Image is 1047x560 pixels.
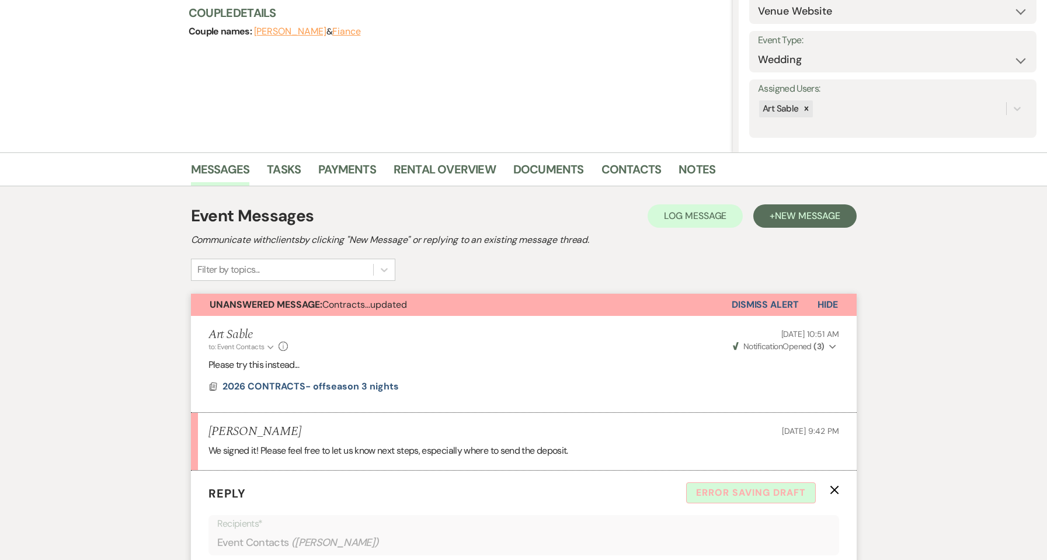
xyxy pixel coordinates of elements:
p: We signed it! Please feel free to let us know next steps, especially where to send the deposit. [208,443,839,458]
span: Couple names: [189,25,254,37]
h5: [PERSON_NAME] [208,425,301,439]
div: Art Sable [759,100,800,117]
div: Filter by topics... [197,263,260,277]
span: to: Event Contacts [208,342,265,352]
h5: Art Sable [208,328,288,342]
h3: Couple Details [189,5,722,21]
h2: Communicate with clients by clicking "New Message" or replying to an existing message thread. [191,233,857,247]
button: NotificationOpened (3) [731,340,839,353]
button: [PERSON_NAME] [254,27,326,36]
button: to: Event Contacts [208,342,276,352]
span: [DATE] 9:42 PM [782,426,839,436]
span: [DATE] 10:51 AM [781,329,839,339]
a: Notes [679,160,715,186]
span: Error saving draft [686,482,816,503]
button: Unanswered Message:Contracts...updated [191,294,732,316]
button: Hide [799,294,857,316]
p: Please try this instead... [208,357,839,373]
a: Contacts [601,160,662,186]
span: ( [PERSON_NAME] ) [291,535,379,551]
strong: Unanswered Message: [210,298,322,311]
label: Event Type: [758,32,1028,49]
a: Tasks [267,160,301,186]
strong: ( 3 ) [813,341,824,352]
span: 2026 CONTRACTS- offseason 3 nights [222,380,399,392]
a: Messages [191,160,250,186]
a: Documents [513,160,584,186]
span: Log Message [664,210,726,222]
button: 2026 CONTRACTS- offseason 3 nights [222,380,402,394]
p: Recipients* [217,516,830,531]
span: Contracts...updated [210,298,407,311]
span: Reply [208,486,246,501]
button: +New Message [753,204,856,228]
label: Assigned Users: [758,81,1028,98]
button: Log Message [648,204,743,228]
button: Fiance [332,27,361,36]
span: & [254,26,361,37]
button: Dismiss Alert [732,294,799,316]
span: Hide [818,298,838,311]
a: Payments [318,160,376,186]
span: Opened [733,341,825,352]
h1: Event Messages [191,204,314,228]
div: Event Contacts [217,531,830,554]
a: Rental Overview [394,160,496,186]
span: New Message [775,210,840,222]
span: Notification [743,341,782,352]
